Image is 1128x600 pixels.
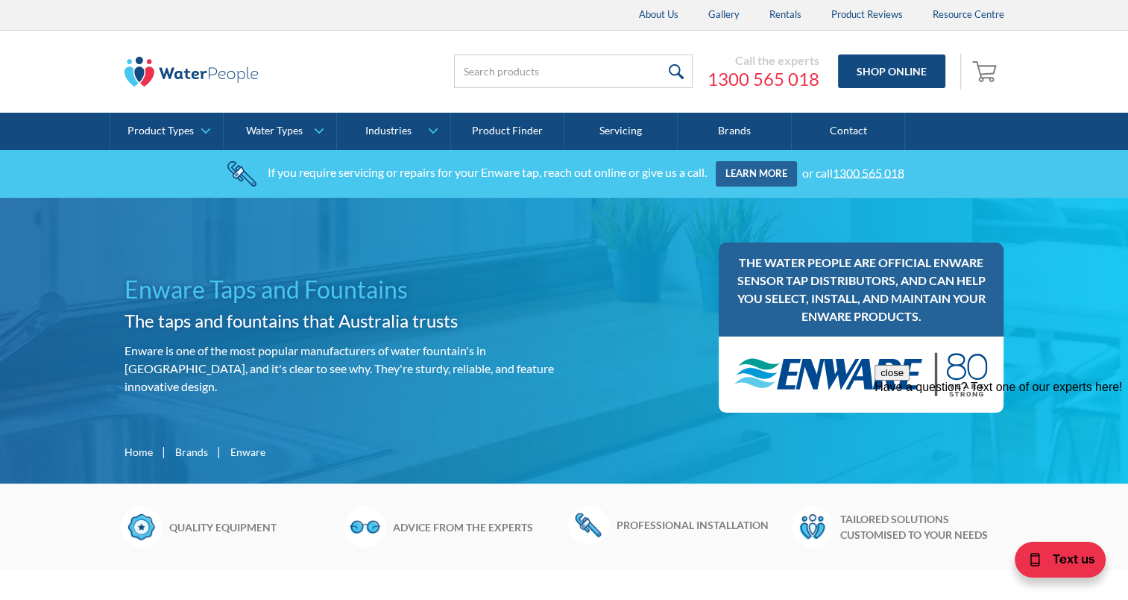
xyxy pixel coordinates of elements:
[224,113,336,150] a: Water Types
[125,307,558,334] h2: The taps and fountains that Australia trusts
[393,519,561,535] h6: Advice from the experts
[708,53,819,68] div: Call the experts
[127,125,194,137] div: Product Types
[451,113,564,150] a: Product Finder
[344,506,385,548] img: Glasses
[121,506,162,548] img: Badge
[617,517,784,533] h6: Professional installation
[365,125,411,137] div: Industries
[110,113,223,150] a: Product Types
[337,113,450,150] a: Industries
[246,125,303,137] div: Water Types
[708,68,819,90] a: 1300 565 018
[564,113,678,150] a: Servicing
[972,59,1001,83] img: shopping cart
[568,506,609,543] img: Wrench
[838,54,945,88] a: Shop Online
[454,54,693,88] input: Search products
[678,113,791,150] a: Brands
[175,444,208,460] a: Brands
[734,254,989,325] h3: The Water People are official Enware sensor tap distributors, and can help you select, install, a...
[840,511,1008,543] h6: Tailored solutions customised to your needs
[792,113,905,150] a: Contact
[230,444,265,460] div: Enware
[968,54,1004,90] a: Open empty cart
[833,165,904,179] a: 1300 565 018
[215,443,223,460] div: |
[268,165,707,179] div: If you require servicing or repairs for your Enware tap, reach out online or give us a call.
[734,351,989,398] img: Enware
[125,57,259,87] img: The Water People
[802,165,904,179] div: or call
[125,342,558,396] p: Enware is one of the most popular manufacturers of water fountain's in [GEOGRAPHIC_DATA], and it'...
[125,272,558,307] h1: Enware Taps and Fountains
[160,443,168,460] div: |
[716,161,797,187] a: Learn more
[792,506,833,548] img: Waterpeople Symbol
[875,365,1128,544] iframe: podium webchat widget prompt
[125,444,153,460] a: Home
[979,525,1128,600] iframe: podium webchat widget bubble
[169,519,337,535] h6: Quality equipment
